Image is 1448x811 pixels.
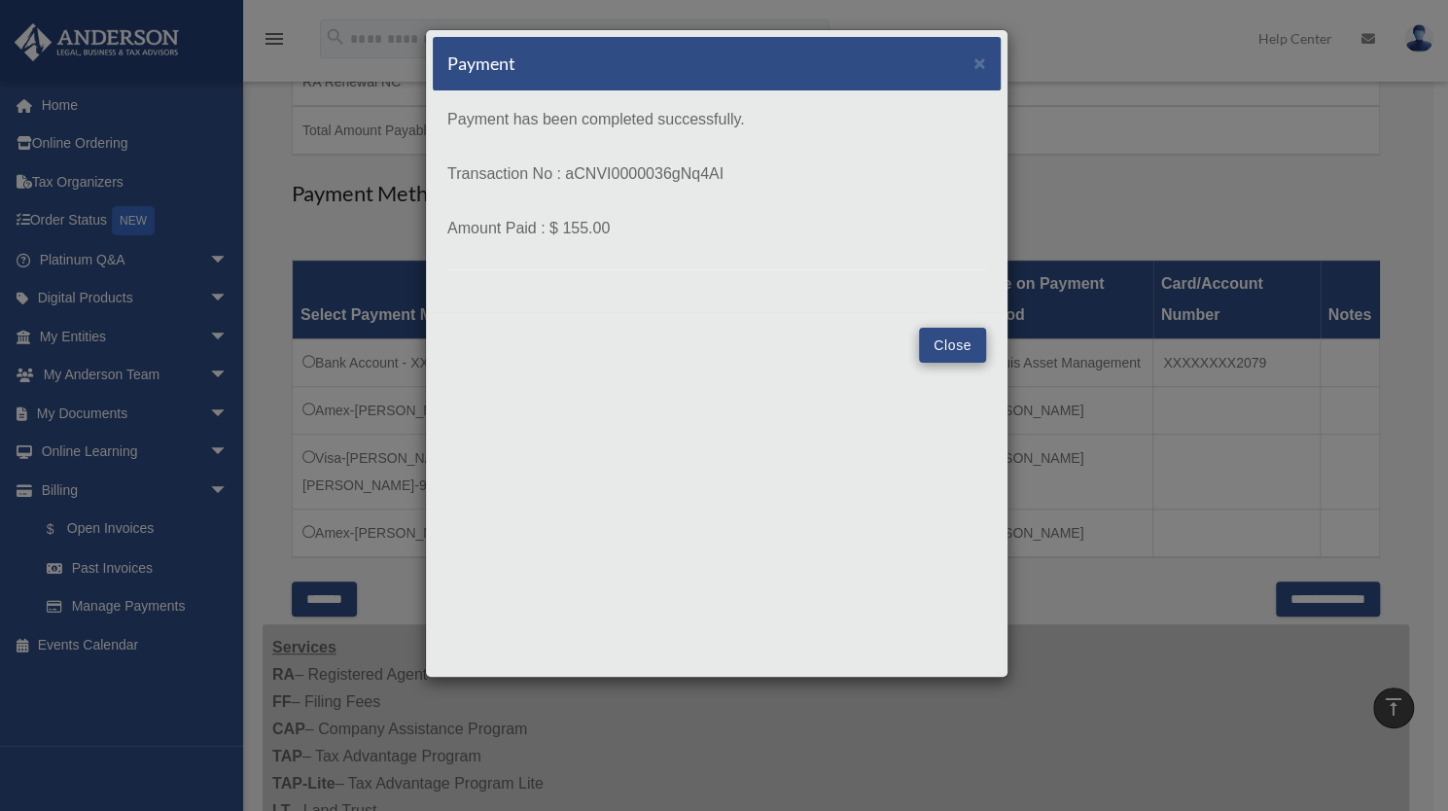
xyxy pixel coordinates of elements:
span: × [973,52,986,74]
button: Close [919,328,986,363]
p: Transaction No : aCNVI0000036gNq4AI [447,160,986,188]
button: Close [973,53,986,73]
p: Payment has been completed successfully. [447,106,986,133]
h5: Payment [447,52,515,76]
p: Amount Paid : $ 155.00 [447,215,986,242]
